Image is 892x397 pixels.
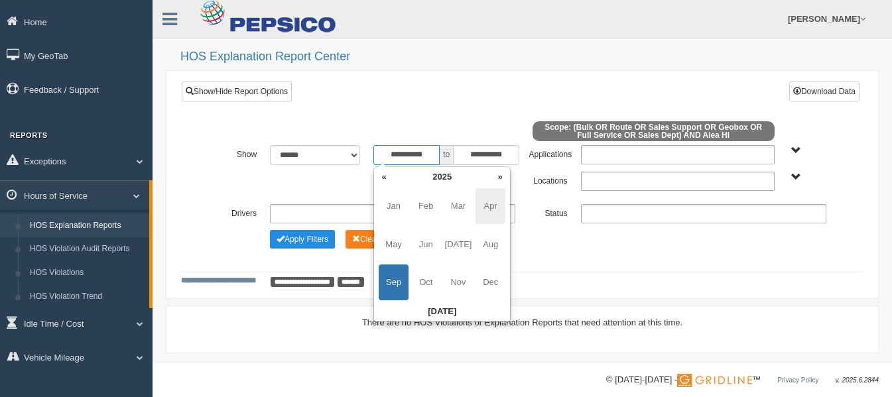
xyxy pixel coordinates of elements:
[606,373,879,387] div: © [DATE]-[DATE] - ™
[490,167,510,187] th: »
[346,230,410,249] button: Change Filter Options
[379,264,409,300] span: Sep
[379,227,409,262] span: May
[476,188,505,224] span: Apr
[212,145,263,161] label: Show
[374,167,394,187] th: «
[677,374,752,387] img: Gridline
[522,145,574,161] label: Applications
[379,188,409,224] span: Jan
[789,82,860,101] button: Download Data
[444,264,474,300] span: Nov
[411,264,441,300] span: Oct
[212,204,263,220] label: Drivers
[394,167,490,187] th: 2025
[24,261,149,285] a: HOS Violations
[24,237,149,261] a: HOS Violation Audit Reports
[411,227,441,262] span: Jun
[270,230,335,249] button: Change Filter Options
[180,50,879,64] h2: HOS Explanation Report Center
[182,82,292,101] a: Show/Hide Report Options
[476,264,505,300] span: Dec
[523,172,574,188] label: Locations
[24,285,149,309] a: HOS Violation Trend
[181,316,863,329] div: There are no HOS Violations or Explanation Reports that need attention at this time.
[444,227,474,262] span: [DATE]
[533,121,775,141] span: Scope: (Bulk OR Route OR Sales Support OR Geobox OR Full Service OR Sales Dept) AND Aiea HI
[444,188,474,224] span: Mar
[411,188,441,224] span: Feb
[440,145,453,165] span: to
[836,376,879,384] span: v. 2025.6.2844
[374,302,510,321] th: [DATE]
[476,227,505,262] span: Aug
[24,214,149,238] a: HOS Explanation Reports
[522,204,574,220] label: Status
[777,376,818,384] a: Privacy Policy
